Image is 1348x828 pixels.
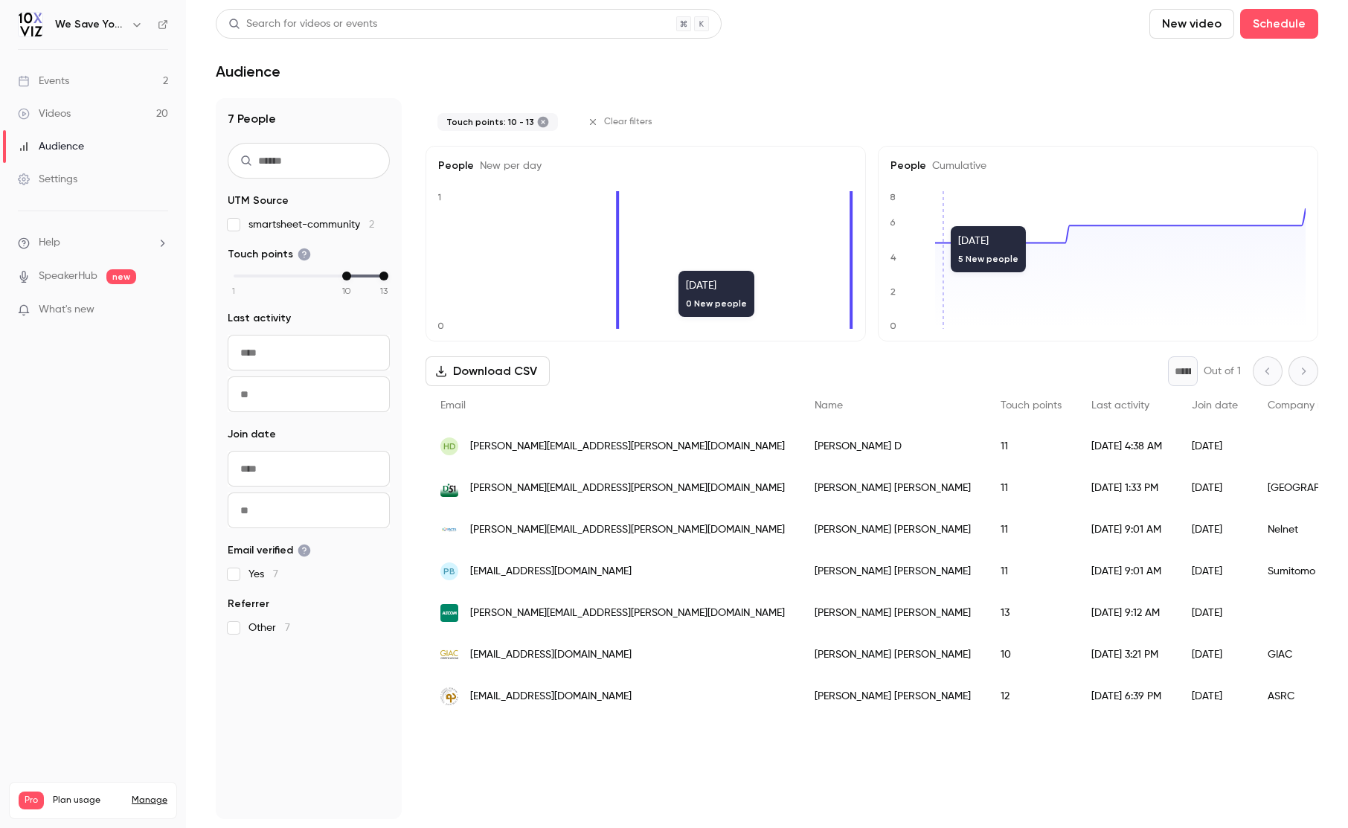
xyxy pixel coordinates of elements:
span: [PERSON_NAME][EMAIL_ADDRESS][PERSON_NAME][DOMAIN_NAME] [470,522,785,538]
div: [DATE] 6:39 PM [1076,675,1177,717]
span: [EMAIL_ADDRESS][DOMAIN_NAME] [470,647,632,663]
span: 10 [342,284,351,298]
span: Name [815,400,843,411]
input: To [228,492,390,528]
div: [PERSON_NAME] [PERSON_NAME] [800,634,986,675]
img: We Save You Time! [19,13,42,36]
span: 2 [369,219,374,230]
div: 11 [986,551,1076,592]
div: [PERSON_NAME] [PERSON_NAME] [800,551,986,592]
text: 6 [890,217,896,228]
h5: People [438,158,853,173]
li: help-dropdown-opener [18,235,168,251]
span: Join date [1192,400,1238,411]
span: New per day [474,161,542,171]
span: 7 [285,623,290,633]
h5: People [890,158,1306,173]
span: Company name [1268,400,1345,411]
text: 0 [437,321,444,331]
span: Yes [248,567,278,582]
button: Schedule [1240,9,1318,39]
span: Email verified [228,543,311,558]
span: [PERSON_NAME][EMAIL_ADDRESS][PERSON_NAME][DOMAIN_NAME] [470,439,785,455]
span: new [106,269,136,284]
div: Videos [18,106,71,121]
span: Plan usage [53,795,123,806]
img: d51schools.org [440,479,458,497]
span: Touch points [1001,400,1062,411]
div: [DATE] 3:21 PM [1076,634,1177,675]
button: Download CSV [426,356,550,386]
span: Cumulative [926,161,986,171]
input: From [228,451,390,487]
button: New video [1149,9,1234,39]
input: From [228,335,390,370]
text: 2 [890,286,896,297]
div: [PERSON_NAME] D [800,426,986,467]
h6: We Save You Time! [55,17,125,32]
div: [DATE] [1177,634,1253,675]
text: 8 [890,192,896,202]
span: Join date [228,427,276,442]
img: aecom.com [440,604,458,622]
text: 1 [437,192,441,202]
span: [PERSON_NAME][EMAIL_ADDRESS][PERSON_NAME][DOMAIN_NAME] [470,481,785,496]
iframe: Noticeable Trigger [150,304,168,317]
span: Last activity [228,311,291,326]
span: smartsheet-community [248,217,374,232]
div: 11 [986,509,1076,551]
div: 10 [986,634,1076,675]
div: [DATE] [1177,675,1253,717]
span: Other [248,620,290,635]
span: [EMAIL_ADDRESS][DOMAIN_NAME] [470,564,632,580]
span: What's new [39,302,94,318]
span: Pro [19,792,44,809]
text: 4 [890,252,896,263]
span: Clear filters [604,116,652,128]
h1: 7 People [228,110,390,128]
div: Search for videos or events [228,16,377,32]
img: asrcenergy.com [440,687,458,705]
div: [DATE] [1177,426,1253,467]
span: Last activity [1091,400,1149,411]
div: [DATE] [1177,467,1253,509]
div: 11 [986,467,1076,509]
div: 12 [986,675,1076,717]
span: 13 [380,284,388,298]
div: [DATE] [1177,551,1253,592]
div: 13 [986,592,1076,634]
span: Help [39,235,60,251]
div: [DATE] [1177,592,1253,634]
div: [DATE] 4:38 AM [1076,426,1177,467]
span: [PERSON_NAME][EMAIL_ADDRESS][PERSON_NAME][DOMAIN_NAME] [470,606,785,621]
span: 1 [232,284,235,298]
span: Touch points: 10 - 13 [446,116,534,128]
p: Out of 1 [1204,364,1241,379]
div: min [342,272,351,280]
span: Email [440,400,466,411]
a: Manage [132,795,167,806]
text: 0 [890,321,896,331]
div: [DATE] 1:33 PM [1076,467,1177,509]
div: max [379,272,388,280]
span: PB [443,565,455,578]
img: giac.org [440,646,458,664]
div: Settings [18,172,77,187]
button: Clear filters [582,110,661,134]
span: UTM Source [228,193,289,208]
div: [DATE] 9:01 AM [1076,509,1177,551]
input: To [228,376,390,412]
span: Touch points [228,247,311,262]
div: [PERSON_NAME] [PERSON_NAME] [800,592,986,634]
div: [DATE] [1177,509,1253,551]
div: 11 [986,426,1076,467]
div: Audience [18,139,84,154]
div: [DATE] 9:12 AM [1076,592,1177,634]
img: factsmgt.com [440,521,458,539]
a: SpeakerHub [39,269,97,284]
span: 7 [273,569,278,580]
div: [PERSON_NAME] [PERSON_NAME] [800,467,986,509]
div: [DATE] 9:01 AM [1076,551,1177,592]
span: HD [443,440,456,453]
div: Events [18,74,69,89]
